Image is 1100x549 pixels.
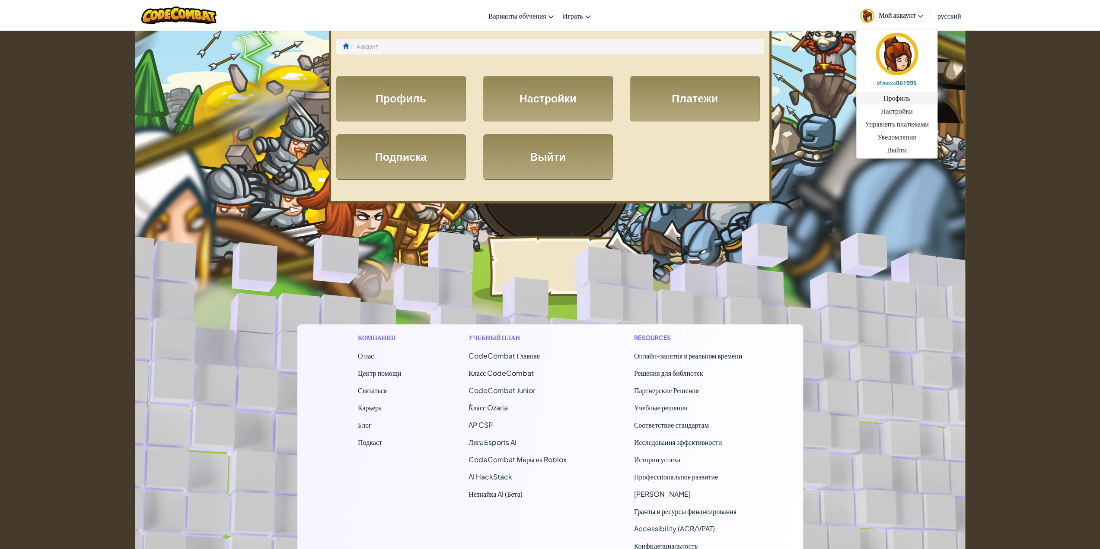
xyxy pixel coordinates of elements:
span: Играть [562,11,583,20]
a: Учебные решения [634,403,687,412]
a: Гранты и ресурсы финансирования [634,507,737,516]
h1: Resources [634,333,742,342]
a: Профессиональное развитие [634,472,718,481]
a: Соответствие стандартам [634,420,709,429]
a: Играть [558,4,595,27]
a: Лига Esports AI [469,438,517,447]
h1: Учебный план [469,333,567,342]
a: Илюха061995 [856,32,937,92]
a: Accessibility (ACR/VPAT) [634,524,715,533]
a: Уведомления [856,130,937,143]
li: Аккаунт [349,42,378,51]
a: Центр помощи [358,368,402,378]
a: CodeCombat Миры на Roblox [469,455,567,464]
a: Исследования эффективности [634,438,722,447]
img: avatar [876,33,918,75]
a: [PERSON_NAME] [634,489,691,498]
a: Варианты обучения [484,4,558,27]
a: AP CSP [469,420,493,429]
a: CodeCombat Junior [469,386,535,395]
span: русский [937,11,961,20]
a: Подкаст [358,438,382,447]
span: Уведомления [877,132,916,142]
a: Профиль [856,92,937,105]
a: Блог [358,420,372,429]
a: Карьера [358,403,382,412]
img: CodeCombat logo [141,6,217,24]
a: Класс CodeCombat [469,368,534,378]
span: Мой аккаунт [879,10,924,19]
a: Мой аккаунт [856,2,928,29]
a: Истории успеха [634,455,680,464]
span: CodeCombat Главная [469,351,540,360]
a: Настройки [483,76,613,121]
a: О нас [358,351,374,360]
a: русский [933,4,965,27]
a: Решения для библиотек [634,368,703,378]
a: Профиль [336,76,466,121]
a: Онлайн-занятия в реальном времени [634,351,742,360]
a: ٌКласс Ozaria [469,403,508,412]
a: Выйти [856,143,937,156]
a: Платежи [630,76,760,121]
h1: Компания [358,333,402,342]
span: Варианты обучения [488,11,546,20]
a: Управлять платежами [856,117,937,130]
a: Партнерские Решения [634,386,699,395]
a: Выйти [483,134,613,180]
a: Незнайка AI (Бета) [469,489,523,498]
a: AI HackStack [469,472,512,481]
h5: Илюха061995 [865,79,929,86]
span: Связаться [358,386,387,395]
img: avatar [860,9,874,23]
a: Настройки [856,105,937,117]
a: Подписка [336,134,466,180]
